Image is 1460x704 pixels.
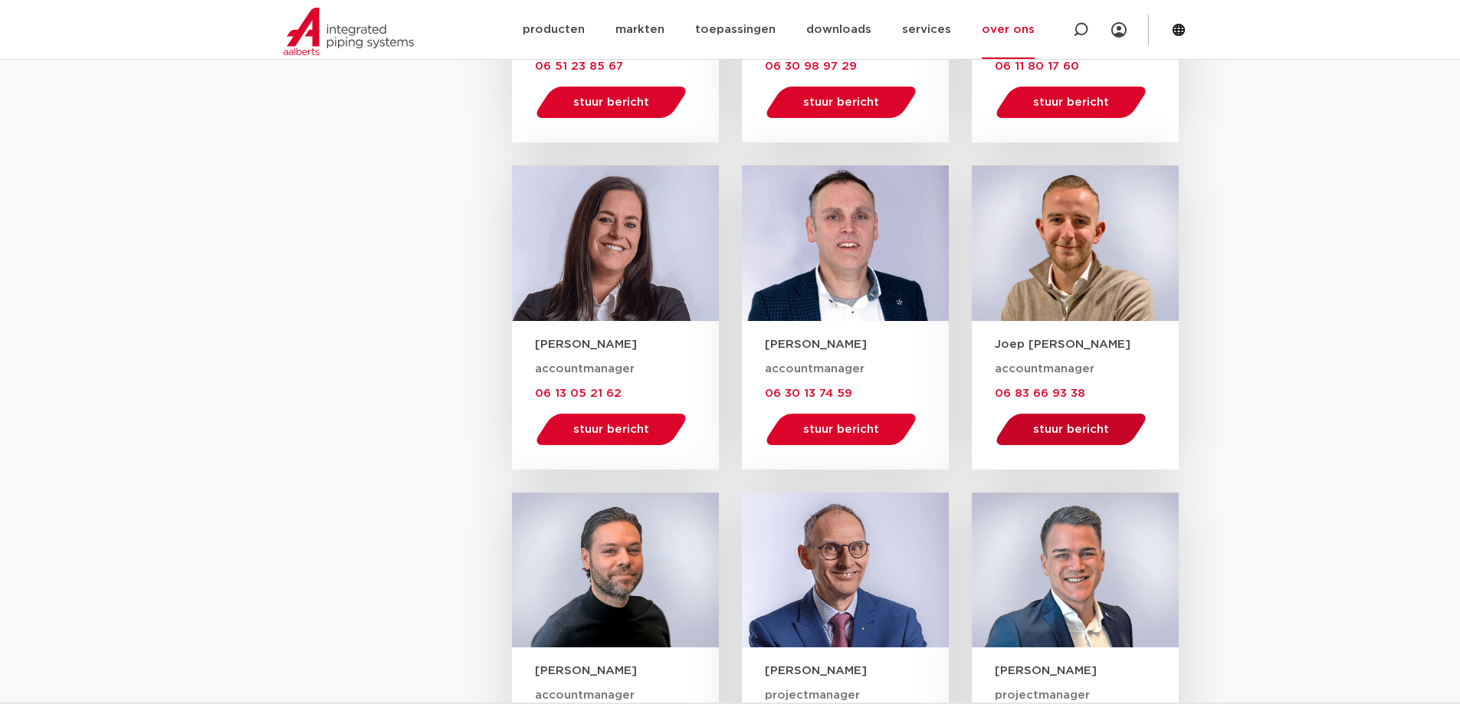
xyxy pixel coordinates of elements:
a: 06 30 98 97 29 [765,60,857,72]
span: 06 30 98 97 29 [765,61,857,72]
span: 06 83 66 93 38 [995,388,1085,399]
a: 06 51 23 85 67 [535,60,623,72]
h3: [PERSON_NAME] [765,336,949,352]
span: stuur bericht [573,97,649,108]
a: 06 11 80 17 60 [995,60,1079,72]
h3: [PERSON_NAME] [765,663,949,679]
a: 06 30 13 74 59 [765,387,852,399]
span: 06 51 23 85 67 [535,61,623,72]
span: 06 13 05 21 62 [535,388,622,399]
span: accountmanager [535,689,635,701]
h3: Joep [PERSON_NAME] [995,336,1179,352]
span: stuur bericht [803,424,879,435]
span: stuur bericht [1033,424,1109,435]
span: stuur bericht [573,424,649,435]
h3: [PERSON_NAME] [995,663,1179,679]
span: accountmanager [995,363,1094,375]
span: 06 30 13 74 59 [765,388,852,399]
h3: [PERSON_NAME] [535,663,719,679]
a: 06 83 66 93 38 [995,387,1085,399]
span: 06 11 80 17 60 [995,61,1079,72]
span: accountmanager [535,363,635,375]
span: accountmanager [765,363,865,375]
h3: [PERSON_NAME] [535,336,719,352]
span: stuur bericht [803,97,879,108]
a: 06 13 05 21 62 [535,387,622,399]
span: stuur bericht [1033,97,1109,108]
span: projectmanager [995,689,1090,701]
span: projectmanager [765,689,860,701]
